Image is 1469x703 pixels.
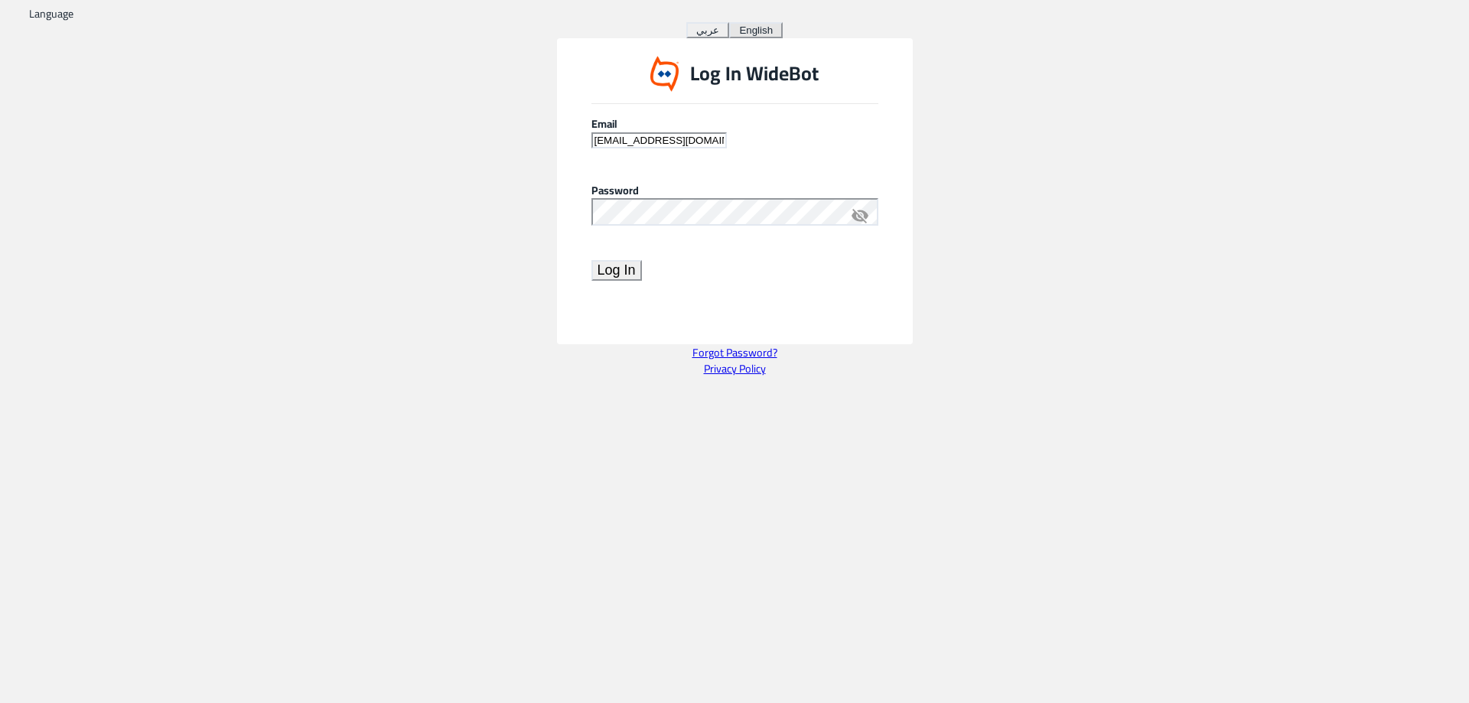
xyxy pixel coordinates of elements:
[591,260,642,281] button: Log In
[729,22,783,38] button: English
[591,132,727,148] input: Enter your email here...
[650,56,679,92] img: Widebot Logo
[690,59,819,88] p: Log In WideBot
[851,202,878,229] span: visibility_off
[686,22,730,38] button: عربي
[696,24,719,36] span: عربي
[591,116,878,132] label: Email
[692,342,777,363] a: Forgot Password?
[591,182,878,198] label: Password
[704,358,766,379] a: Privacy Policy
[739,24,773,36] span: English
[24,3,80,24] span: Language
